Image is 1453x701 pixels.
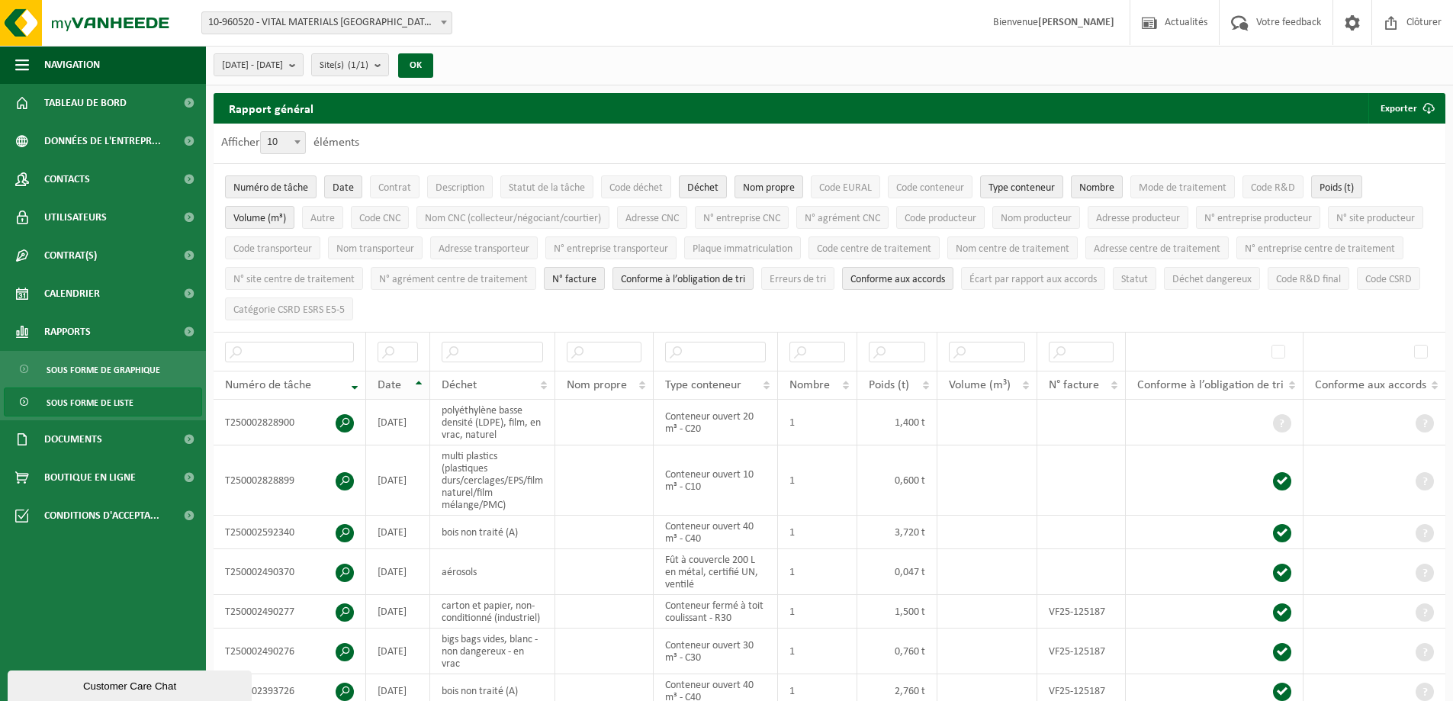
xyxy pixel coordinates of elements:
[44,420,102,458] span: Documents
[1328,206,1423,229] button: N° site producteurN° site producteur : Activate to sort
[811,175,880,198] button: Code EURALCode EURAL: Activate to sort
[695,206,789,229] button: N° entreprise CNCN° entreprise CNC: Activate to sort
[302,206,343,229] button: AutreAutre: Activate to sort
[956,243,1069,255] span: Nom centre de traitement
[1071,175,1123,198] button: NombreNombre: Activate to sort
[612,267,754,290] button: Conforme à l’obligation de tri : Activate to sort
[233,182,308,194] span: Numéro de tâche
[44,160,90,198] span: Contacts
[805,213,880,224] span: N° agrément CNC
[1113,267,1156,290] button: StatutStatut: Activate to sort
[567,379,627,391] span: Nom propre
[225,379,311,391] span: Numéro de tâche
[1365,274,1412,285] span: Code CSRD
[905,213,976,224] span: Code producteur
[378,182,411,194] span: Contrat
[888,175,972,198] button: Code conteneurCode conteneur: Activate to sort
[770,274,826,285] span: Erreurs de tri
[44,497,159,535] span: Conditions d'accepta...
[617,206,687,229] button: Adresse CNCAdresse CNC: Activate to sort
[857,549,937,595] td: 0,047 t
[233,213,286,224] span: Volume (m³)
[778,549,858,595] td: 1
[1088,206,1188,229] button: Adresse producteurAdresse producteur: Activate to sort
[654,516,778,549] td: Conteneur ouvert 40 m³ - C40
[261,132,305,153] span: 10
[819,182,872,194] span: Code EURAL
[202,12,452,34] span: 10-960520 - VITAL MATERIALS BELGIUM S.A. - TILLY
[1049,379,1099,391] span: N° facture
[44,198,107,236] span: Utilisateurs
[609,182,663,194] span: Code déchet
[654,445,778,516] td: Conteneur ouvert 10 m³ - C10
[654,549,778,595] td: Fût à couvercle 200 L en métal, certifié UN, ventilé
[366,516,430,549] td: [DATE]
[1038,17,1114,28] strong: [PERSON_NAME]
[324,175,362,198] button: DateDate: Activate to sort
[4,387,202,416] a: Sous forme de liste
[665,379,741,391] span: Type conteneur
[1357,267,1420,290] button: Code CSRDCode CSRD: Activate to sort
[808,236,940,259] button: Code centre de traitementCode centre de traitement: Activate to sort
[225,206,294,229] button: Volume (m³)Volume (m³): Activate to sort
[398,53,433,78] button: OK
[44,84,127,122] span: Tableau de bord
[684,236,801,259] button: Plaque immatriculationPlaque immatriculation: Activate to sort
[947,236,1078,259] button: Nom centre de traitementNom centre de traitement: Activate to sort
[311,53,389,76] button: Site(s)(1/1)
[201,11,452,34] span: 10-960520 - VITAL MATERIALS BELGIUM S.A. - TILLY
[233,243,312,255] span: Code transporteur
[857,516,937,549] td: 3,720 t
[1121,274,1148,285] span: Statut
[225,297,353,320] button: Catégorie CSRD ESRS E5-5Catégorie CSRD ESRS E5-5: Activate to sort
[379,274,528,285] span: N° agrément centre de traitement
[1085,236,1229,259] button: Adresse centre de traitementAdresse centre de traitement: Activate to sort
[8,667,255,701] iframe: chat widget
[961,267,1105,290] button: Écart par rapport aux accordsÉcart par rapport aux accords: Activate to sort
[430,236,538,259] button: Adresse transporteurAdresse transporteur: Activate to sort
[214,629,366,674] td: T250002490276
[1037,629,1126,674] td: VF25-125187
[796,206,889,229] button: N° agrément CNCN° agrément CNC: Activate to sort
[47,388,133,417] span: Sous forme de liste
[427,175,493,198] button: DescriptionDescription: Activate to sort
[430,595,555,629] td: carton et papier, non-conditionné (industriel)
[442,379,477,391] span: Déchet
[735,175,803,198] button: Nom propreNom propre: Activate to sort
[679,175,727,198] button: DéchetDéchet: Activate to sort
[416,206,609,229] button: Nom CNC (collecteur/négociant/courtier)Nom CNC (collecteur/négociant/courtier): Activate to sort
[225,236,320,259] button: Code transporteurCode transporteur: Activate to sort
[214,400,366,445] td: T250002828900
[778,445,858,516] td: 1
[430,516,555,549] td: bois non traité (A)
[371,267,536,290] button: N° agrément centre de traitementN° agrément centre de traitement: Activate to sort
[430,549,555,595] td: aérosols
[778,629,858,674] td: 1
[1311,175,1362,198] button: Poids (t)Poids (t): Activate to sort
[654,629,778,674] td: Conteneur ouvert 30 m³ - C30
[857,595,937,629] td: 1,500 t
[214,516,366,549] td: T250002592340
[1196,206,1320,229] button: N° entreprise producteurN° entreprise producteur: Activate to sort
[601,175,671,198] button: Code déchetCode déchet: Activate to sort
[366,400,430,445] td: [DATE]
[761,267,834,290] button: Erreurs de triErreurs de tri: Activate to sort
[430,400,555,445] td: polyéthylène basse densité (LDPE), film, en vrac, naturel
[214,595,366,629] td: T250002490277
[425,213,601,224] span: Nom CNC (collecteur/négociant/courtier)
[949,379,1011,391] span: Volume (m³)
[378,379,401,391] span: Date
[896,206,985,229] button: Code producteurCode producteur: Activate to sort
[47,355,160,384] span: Sous forme de graphique
[743,182,795,194] span: Nom propre
[1096,213,1180,224] span: Adresse producteur
[221,137,359,149] label: Afficher éléments
[44,313,91,351] span: Rapports
[1137,379,1284,391] span: Conforme à l’obligation de tri
[1268,267,1349,290] button: Code R&D finalCode R&amp;D final: Activate to sort
[320,54,368,77] span: Site(s)
[1139,182,1226,194] span: Mode de traitement
[980,175,1063,198] button: Type conteneurType conteneur: Activate to sort
[328,236,423,259] button: Nom transporteurNom transporteur: Activate to sort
